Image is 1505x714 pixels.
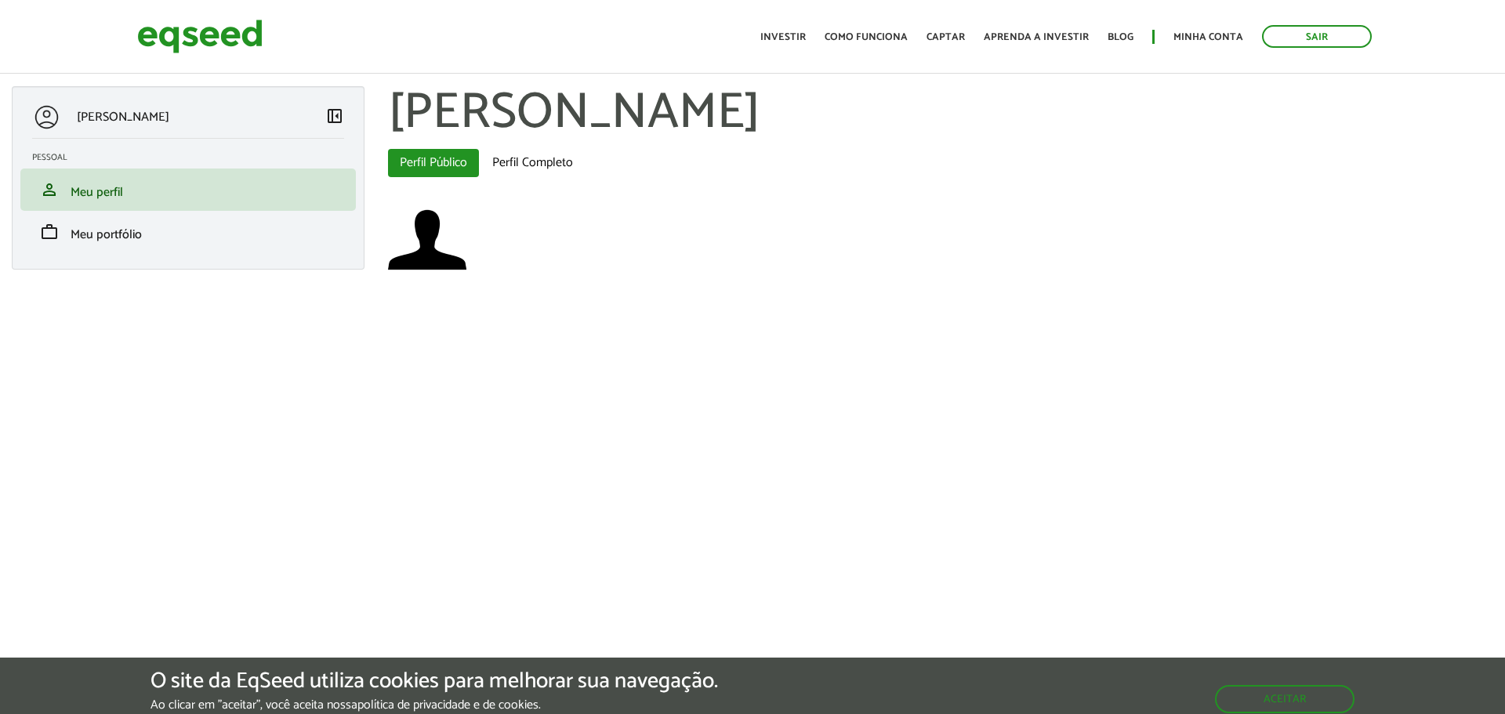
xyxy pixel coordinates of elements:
[71,224,142,245] span: Meu portfólio
[1173,32,1243,42] a: Minha conta
[1108,32,1133,42] a: Blog
[137,16,263,57] img: EqSeed
[150,698,718,712] p: Ao clicar em "aceitar", você aceita nossa .
[325,107,344,125] span: left_panel_close
[1215,685,1354,713] button: Aceitar
[40,180,59,199] span: person
[20,169,356,211] li: Meu perfil
[1262,25,1372,48] a: Sair
[984,32,1089,42] a: Aprenda a investir
[32,223,344,241] a: workMeu portfólio
[927,32,965,42] a: Captar
[388,201,466,279] a: Ver perfil do usuário.
[760,32,806,42] a: Investir
[20,211,356,253] li: Meu portfólio
[388,201,466,279] img: Foto de Denis Trés Dessaune
[150,669,718,694] h5: O site da EqSeed utiliza cookies para melhorar sua navegação.
[825,32,908,42] a: Como funciona
[40,223,59,241] span: work
[325,107,344,129] a: Colapsar menu
[388,86,1493,141] h1: [PERSON_NAME]
[32,180,344,199] a: personMeu perfil
[71,182,123,203] span: Meu perfil
[388,149,479,177] a: Perfil Público
[77,110,169,125] p: [PERSON_NAME]
[32,153,356,162] h2: Pessoal
[481,149,585,177] a: Perfil Completo
[357,699,539,712] a: política de privacidade e de cookies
